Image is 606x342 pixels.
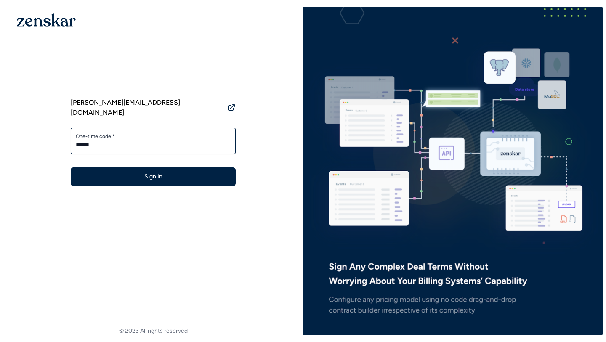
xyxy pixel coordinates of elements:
label: One-time code * [76,133,231,140]
button: Sign In [71,167,236,186]
footer: © 2023 All rights reserved [3,327,303,335]
span: [PERSON_NAME][EMAIL_ADDRESS][DOMAIN_NAME] [71,98,224,118]
img: 1OGAJ2xQqyY4LXKgY66KYq0eOWRCkrZdAb3gUhuVAqdWPZE9SRJmCz+oDMSn4zDLXe31Ii730ItAGKgCKgCCgCikA4Av8PJUP... [17,13,76,27]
